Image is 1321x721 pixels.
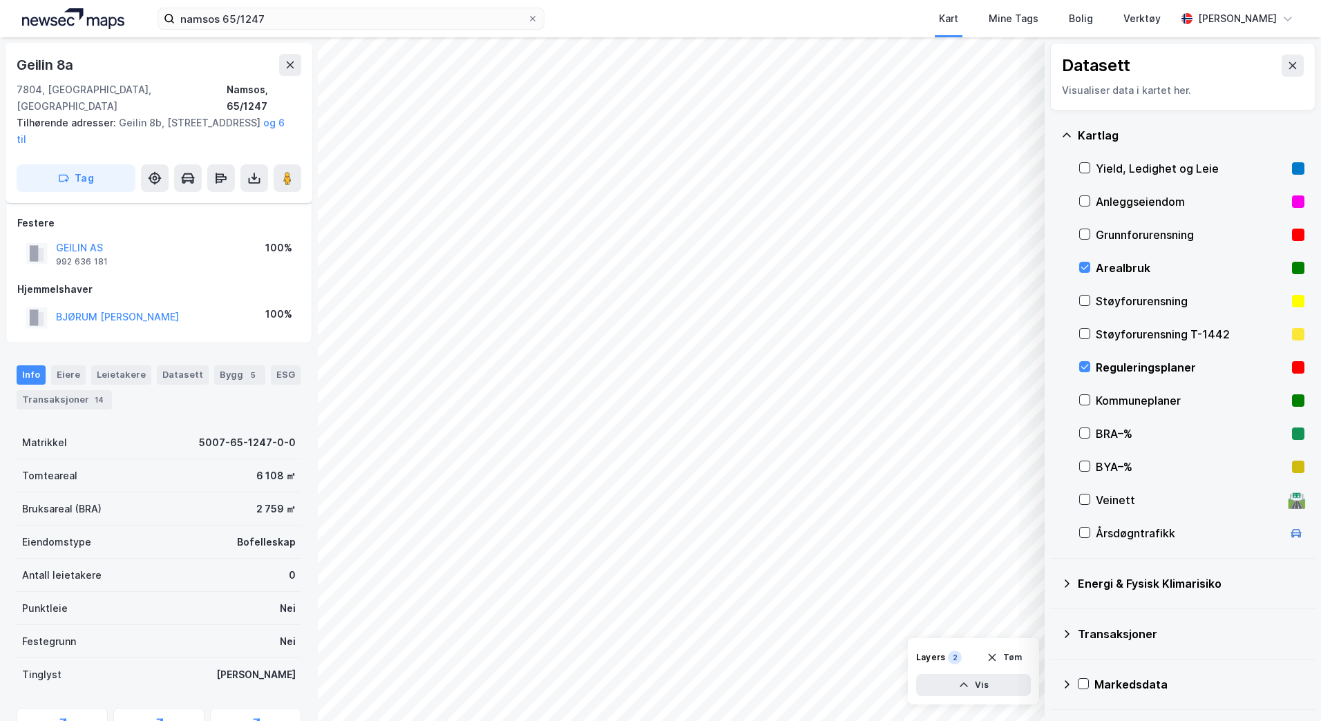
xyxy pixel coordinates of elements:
div: Støyforurensning T-1442 [1096,326,1286,343]
div: Kommuneplaner [1096,392,1286,409]
div: [PERSON_NAME] [1198,10,1277,27]
span: Tilhørende adresser: [17,117,119,128]
div: 100% [265,240,292,256]
div: Tomteareal [22,468,77,484]
div: Markedsdata [1094,676,1304,693]
div: Kart [939,10,958,27]
div: Transaksjoner [1078,626,1304,642]
input: Søk på adresse, matrikkel, gårdeiere, leietakere eller personer [175,8,527,29]
div: 0 [289,567,296,584]
div: Bofelleskap [237,534,296,550]
div: Reguleringsplaner [1096,359,1286,376]
div: BYA–% [1096,459,1286,475]
iframe: Chat Widget [1252,655,1321,721]
div: Punktleie [22,600,68,617]
div: Nei [280,600,296,617]
div: Info [17,365,46,385]
div: Bruksareal (BRA) [22,501,102,517]
button: Tøm [978,646,1031,669]
div: Verktøy [1123,10,1161,27]
div: ESG [271,365,301,385]
div: Kartlag [1078,127,1304,144]
div: 🛣️ [1287,491,1306,509]
div: Bolig [1069,10,1093,27]
div: Støyforurensning [1096,293,1286,309]
div: 2 [948,651,962,664]
div: Kontrollprogram for chat [1252,655,1321,721]
div: 14 [92,393,106,407]
div: 7804, [GEOGRAPHIC_DATA], [GEOGRAPHIC_DATA] [17,81,227,115]
div: Energi & Fysisk Klimarisiko [1078,575,1304,592]
div: Tinglyst [22,666,61,683]
div: Geilin 8b, [STREET_ADDRESS] [17,115,290,148]
div: Leietakere [91,365,151,385]
div: 5 [246,368,260,382]
div: BRA–% [1096,425,1286,442]
div: Arealbruk [1096,260,1286,276]
div: Antall leietakere [22,567,102,584]
div: Layers [916,652,945,663]
div: 100% [265,306,292,323]
div: Anleggseiendom [1096,193,1286,210]
div: Bygg [214,365,265,385]
div: 6 108 ㎡ [256,468,296,484]
div: Namsos, 65/1247 [227,81,301,115]
div: Festere [17,215,301,231]
div: 992 636 181 [56,256,108,267]
button: Vis [916,674,1031,696]
div: 2 759 ㎡ [256,501,296,517]
div: Matrikkel [22,434,67,451]
div: Datasett [157,365,209,385]
div: Datasett [1062,55,1130,77]
img: logo.a4113a55bc3d86da70a041830d287a7e.svg [22,8,124,29]
button: Tag [17,164,135,192]
div: Årsdøgntrafikk [1096,525,1282,541]
div: Geilin 8a [17,54,76,76]
div: Eiendomstype [22,534,91,550]
div: Hjemmelshaver [17,281,301,298]
div: Yield, Ledighet og Leie [1096,160,1286,177]
div: 5007-65-1247-0-0 [199,434,296,451]
div: Veinett [1096,492,1282,508]
div: Grunnforurensning [1096,227,1286,243]
div: Festegrunn [22,633,76,650]
div: Visualiser data i kartet her. [1062,82,1304,99]
div: Mine Tags [989,10,1038,27]
div: [PERSON_NAME] [216,666,296,683]
div: Eiere [51,365,86,385]
div: Transaksjoner [17,390,112,410]
div: Nei [280,633,296,650]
